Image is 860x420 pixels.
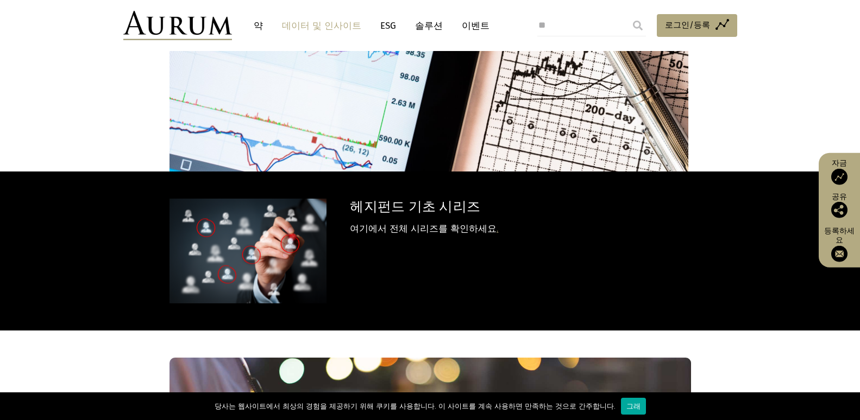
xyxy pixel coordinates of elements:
[621,398,646,415] div: 그래
[215,402,616,410] font: 당사는 웹사이트에서 최상의 경험을 제공하기 위해 쿠키를 사용합니다. 이 사이트를 계속 사용하면 만족하는 것으로 간주합니다.
[665,18,710,31] span: 로그인/등록
[832,192,847,201] font: 공유
[123,11,232,40] img: 오룸
[832,158,847,168] font: 자금
[824,226,855,245] font: 등록하세요
[657,14,737,37] a: 로그인/등록
[350,199,688,215] h3: 헤지펀드 기초 시리즈
[831,202,848,218] img: 이 게시물 공유
[824,226,855,262] a: 등록하세요
[824,158,855,185] a: 자금
[248,16,268,36] a: 약
[410,16,448,36] a: 솔루션
[277,16,367,36] a: 데이터 및 인사이트
[497,224,498,234] a: .
[350,222,688,236] p: 여기에서 전체 시리즈를 확인하세요
[375,16,401,36] a: ESG
[627,15,649,36] input: Submit
[456,16,489,36] a: 이벤트
[831,245,848,262] img: 뉴스레터에 가입하세요
[831,169,848,185] img: 자금 접근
